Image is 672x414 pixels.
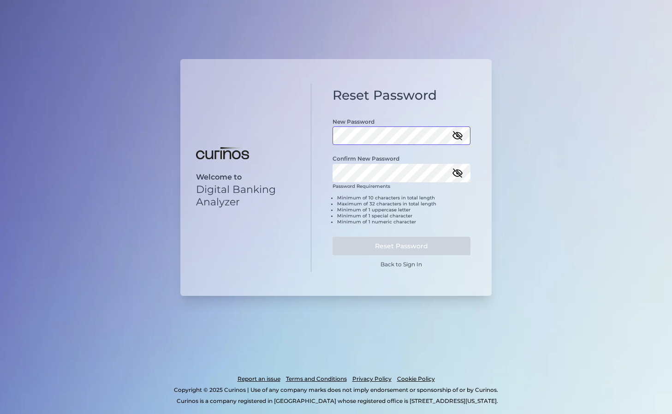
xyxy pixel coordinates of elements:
a: Privacy Policy [352,373,392,384]
p: Welcome to [196,173,295,181]
a: Report an issue [238,373,280,384]
a: Terms and Conditions [286,373,347,384]
li: Minimum of 10 characters in total length [337,195,471,201]
a: Back to Sign In [381,261,422,268]
li: Minimum of 1 special character [337,213,471,219]
h1: Reset Password [333,88,471,103]
a: Cookie Policy [397,373,435,384]
p: Copyright © 2025 Curinos | Use of any company marks does not imply endorsement or sponsorship of ... [45,384,627,396]
p: Curinos is a company registered in [GEOGRAPHIC_DATA] whose registered office is [STREET_ADDRESS][... [48,396,627,407]
li: Maximum of 32 characters in total length [337,201,471,207]
div: Password Requirements [333,183,471,232]
p: Digital Banking Analyzer [196,183,295,208]
li: Minimum of 1 uppercase letter [337,207,471,213]
button: Reset Password [333,237,471,255]
li: Minimum of 1 numeric character [337,219,471,225]
img: Digital Banking Analyzer [196,147,249,159]
label: Confirm New Password [333,155,399,162]
label: New Password [333,118,375,125]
